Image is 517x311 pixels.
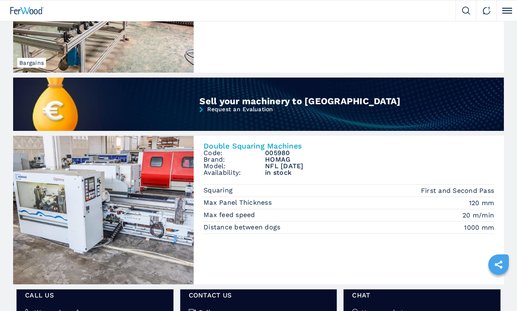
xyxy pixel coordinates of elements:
[199,97,504,106] div: Sell your machinery to [GEOGRAPHIC_DATA]
[462,210,494,220] em: 20 m/min
[17,58,46,68] span: Bargains
[10,7,44,14] img: Ferwood
[204,163,265,169] span: Model:
[469,198,494,208] em: 120 mm
[204,142,494,150] h2: Double Squaring Machines
[462,7,470,15] img: Search
[496,0,517,21] button: Click to toggle menu
[204,223,283,232] p: Distance between dogs
[13,136,504,284] a: Double Squaring Machines HOMAG NFL 25/4/10Double Squaring MachinesCode:005980Brand:HOMAGModel:NFL...
[265,169,494,176] span: in stock
[483,7,491,15] img: Contact us
[488,254,509,275] a: sharethis
[421,186,494,195] em: First and Second Pass
[204,150,265,156] span: Code:
[204,186,235,195] p: Squaring
[265,156,494,163] h3: HOMAG
[25,292,165,299] span: Call us
[204,198,274,207] p: Max Panel Thickness
[204,156,265,163] span: Brand:
[189,292,329,299] span: CONTACT US
[204,169,265,176] span: Availability:
[13,106,504,137] a: Request an Evaluation
[352,292,492,299] span: Chat
[204,210,257,220] p: Max feed speed
[13,136,194,284] img: Double Squaring Machines HOMAG NFL 25/4/10
[482,274,511,305] iframe: Chat
[464,223,494,232] em: 1000 mm
[265,150,494,156] h3: 005980
[265,163,494,169] h3: NFL [DATE]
